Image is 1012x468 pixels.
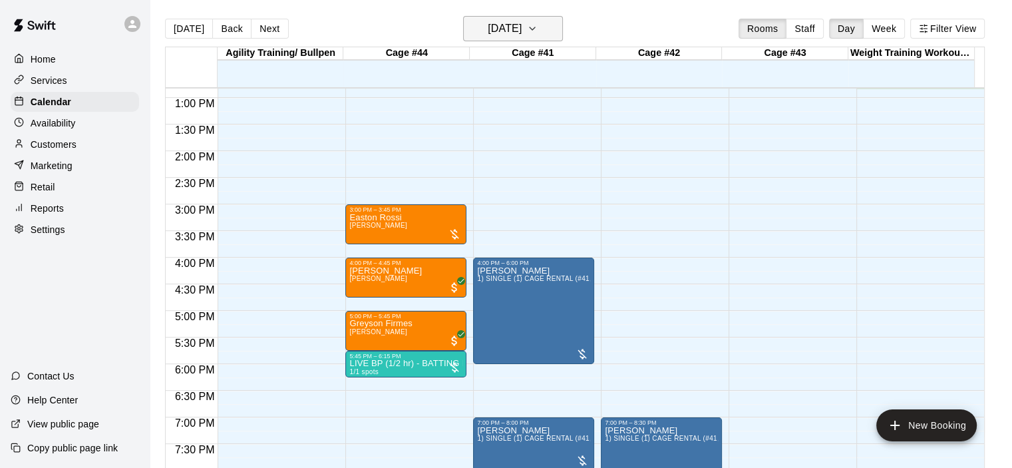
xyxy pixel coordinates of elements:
span: All customers have paid [448,281,461,294]
button: [DATE] [165,19,213,39]
p: Contact Us [27,369,75,383]
p: Settings [31,223,65,236]
span: 7:30 PM [172,444,218,455]
span: 4:30 PM [172,284,218,296]
div: Cage #42 [596,47,723,60]
div: 3:00 PM – 3:45 PM [349,206,462,213]
span: 2:00 PM [172,151,218,162]
p: Services [31,74,67,87]
div: 4:00 PM – 4:45 PM: Kevin Keller [345,258,466,298]
p: Availability [31,117,76,130]
p: Home [31,53,56,66]
span: 1:30 PM [172,124,218,136]
button: [DATE] [463,16,563,41]
span: [PERSON_NAME] [349,275,407,282]
div: Weight Training Workout Area [848,47,975,60]
span: 1) SINGLE (1) CAGE RENTAL (#41,#42,#43) [477,435,619,442]
span: 6:30 PM [172,391,218,402]
a: Home [11,49,139,69]
a: Calendar [11,92,139,112]
span: 1) SINGLE (1) CAGE RENTAL (#41,#42,#43) [605,435,747,442]
p: Copy public page link [27,441,118,455]
a: Services [11,71,139,91]
p: Help Center [27,393,78,407]
a: Retail [11,177,139,197]
span: 5:00 PM [172,311,218,322]
button: Back [212,19,252,39]
span: All customers have paid [448,334,461,348]
span: 1) SINGLE (1) CAGE RENTAL (#41,#42,#43) [477,275,619,282]
span: 6:00 PM [172,364,218,375]
span: 3:00 PM [172,204,218,216]
button: Week [863,19,905,39]
span: 1/1 spots filled [349,368,379,375]
span: 7:00 PM [172,417,218,429]
div: Cage #44 [343,47,470,60]
div: 4:00 PM – 4:45 PM [349,260,462,266]
span: [PERSON_NAME] [349,222,407,229]
button: Rooms [739,19,786,39]
div: 7:00 PM – 8:30 PM [605,419,718,426]
div: 5:45 PM – 6:15 PM: LIVE BP (1/2 hr) - BATTING PRACTICE [345,351,466,377]
div: 7:00 PM – 8:00 PM [477,419,590,426]
span: 1:00 PM [172,98,218,109]
button: Day [829,19,864,39]
p: View public page [27,417,99,431]
button: Staff [786,19,824,39]
p: Reports [31,202,64,215]
a: Reports [11,198,139,218]
h6: [DATE] [488,19,522,38]
button: Filter View [910,19,985,39]
p: Customers [31,138,77,151]
span: 3:30 PM [172,231,218,242]
span: 4:00 PM [172,258,218,269]
div: 4:00 PM – 6:00 PM [477,260,590,266]
span: 2:30 PM [172,178,218,189]
p: Marketing [31,159,73,172]
a: Availability [11,113,139,133]
button: Next [251,19,288,39]
p: Calendar [31,95,71,109]
a: Settings [11,220,139,240]
a: Customers [11,134,139,154]
div: Cage #43 [722,47,848,60]
p: Retail [31,180,55,194]
button: add [876,409,977,441]
div: 3:00 PM – 3:45 PM: Kevin Keller [345,204,466,244]
div: 4:00 PM – 6:00 PM: 1) SINGLE (1) CAGE RENTAL (#41,#42,#43) [473,258,594,364]
div: Agility Training/ Bullpen [218,47,344,60]
div: 5:00 PM – 5:45 PM [349,313,462,320]
div: 5:45 PM – 6:15 PM [349,353,462,359]
div: 5:00 PM – 5:45 PM: Kevin Keller [345,311,466,351]
a: Marketing [11,156,139,176]
span: 5:30 PM [172,338,218,349]
div: Cage #41 [470,47,596,60]
span: [PERSON_NAME] [349,328,407,336]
